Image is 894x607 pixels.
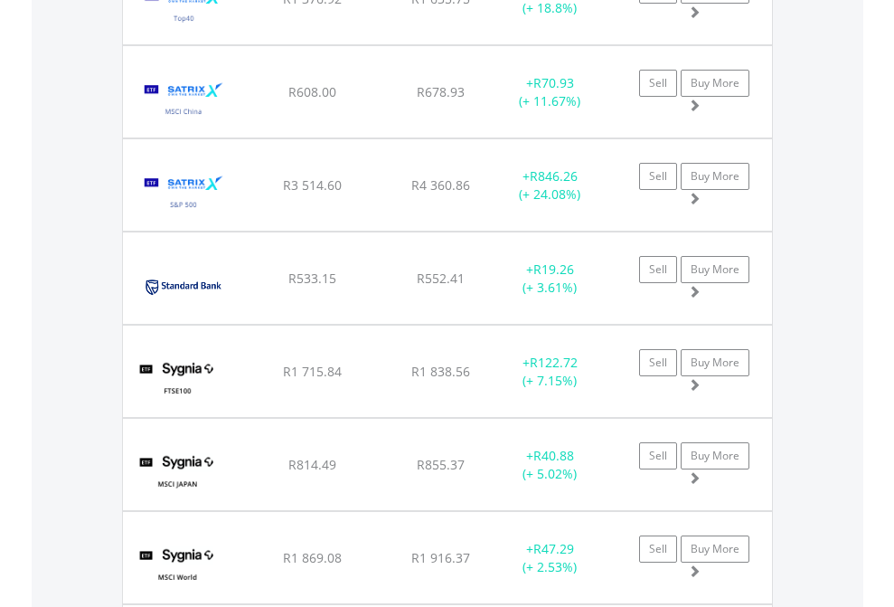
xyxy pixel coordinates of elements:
[417,270,465,287] span: R552.41
[533,447,574,464] span: R40.88
[288,456,336,473] span: R814.49
[530,167,578,185] span: R846.26
[494,167,607,204] div: + (+ 24.08%)
[417,456,465,473] span: R855.37
[283,363,342,380] span: R1 715.84
[132,255,234,319] img: EQU.ZA.SBK.png
[411,549,470,566] span: R1 916.37
[639,536,677,563] a: Sell
[288,83,336,100] span: R608.00
[639,442,677,469] a: Sell
[494,540,607,576] div: + (+ 2.53%)
[533,540,574,557] span: R47.29
[639,163,677,190] a: Sell
[530,354,578,371] span: R122.72
[132,162,236,226] img: EQU.ZA.STX500.png
[533,74,574,91] span: R70.93
[681,163,749,190] a: Buy More
[681,442,749,469] a: Buy More
[417,83,465,100] span: R678.93
[411,176,470,194] span: R4 360.86
[494,354,607,390] div: + (+ 7.15%)
[681,256,749,283] a: Buy More
[411,363,470,380] span: R1 838.56
[288,270,336,287] span: R533.15
[132,441,223,506] img: EQU.ZA.SYGJP.png
[494,74,607,110] div: + (+ 11.67%)
[639,256,677,283] a: Sell
[494,447,607,483] div: + (+ 5.02%)
[494,261,607,297] div: + (+ 3.61%)
[639,349,677,376] a: Sell
[132,535,223,599] img: EQU.ZA.SYGWD.png
[681,70,749,97] a: Buy More
[681,536,749,563] a: Buy More
[533,261,574,278] span: R19.26
[639,70,677,97] a: Sell
[132,348,223,413] img: EQU.ZA.SYGUK.png
[283,549,342,566] span: R1 869.08
[681,349,749,376] a: Buy More
[132,69,236,133] img: EQU.ZA.STXCHN.png
[283,176,342,194] span: R3 514.60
